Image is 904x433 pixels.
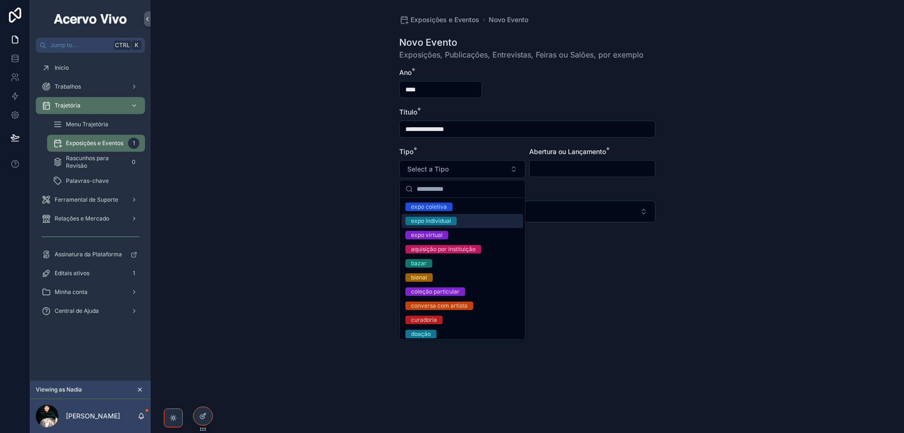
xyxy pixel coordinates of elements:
[55,64,69,72] span: Início
[55,251,122,258] span: Assinatura da Plataforma
[66,139,123,147] span: Exposições e Eventos
[66,121,108,128] span: Menu Trajetória
[411,259,427,268] div: bazar
[55,307,99,315] span: Central de Ajuda
[400,198,525,339] div: Suggestions
[529,147,606,155] span: Abertura ou Lançamento
[489,15,528,25] a: Novo Evento
[30,53,151,332] div: scrollable content
[114,41,131,50] span: Ctrl
[66,155,124,170] span: Rascunhos para Revisão
[399,160,525,178] button: Select Button
[36,265,145,282] a: Editais ativos1
[133,41,140,49] span: K
[50,41,110,49] span: Jump to...
[399,36,644,49] h1: Novo Evento
[411,316,437,324] div: curadoria
[47,116,145,133] a: Menu Trajetória
[399,68,412,76] span: Ano
[55,270,89,277] span: Editais ativos
[55,83,81,90] span: Trabalhos
[411,245,476,253] div: aquisição por instituição
[399,49,644,60] span: Exposições, Publicações, Entrevistas, Feiras ou Salões, por exemplo
[399,15,479,25] a: Exposições e Eventos
[47,135,145,152] a: Exposições e Eventos1
[407,164,449,174] span: Select a Tipo
[411,217,451,225] div: expo individual
[47,172,145,189] a: Palavras-chave
[47,154,145,171] a: Rascunhos para Revisão0
[55,215,109,222] span: Relações e Mercado
[36,302,145,319] a: Central de Ajuda
[36,210,145,227] a: Relações e Mercado
[36,386,82,393] span: Viewing as Nadia
[66,411,120,421] p: [PERSON_NAME]
[36,97,145,114] a: Trajetória
[411,330,431,338] div: doação
[36,191,145,208] a: Ferramental de Suporte
[55,288,88,296] span: Minha conta
[36,246,145,263] a: Assinatura da Plataforma
[128,156,139,168] div: 0
[411,15,479,25] span: Exposições e Eventos
[128,138,139,149] div: 1
[36,38,145,53] button: Jump to...CtrlK
[399,147,413,155] span: Tipo
[55,102,81,109] span: Trajetória
[411,273,427,282] div: bienal
[36,59,145,76] a: Início
[36,284,145,301] a: Minha conta
[55,196,118,204] span: Ferramental de Suporte
[52,11,129,26] img: App logo
[66,177,109,185] span: Palavras-chave
[128,268,139,279] div: 1
[399,201,655,222] button: Select Button
[399,108,417,116] span: Título
[411,302,468,310] div: conversa com artista
[411,231,443,239] div: expo virtual
[36,78,145,95] a: Trabalhos
[411,203,447,211] div: expo coletiva
[411,287,460,296] div: coleção particular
